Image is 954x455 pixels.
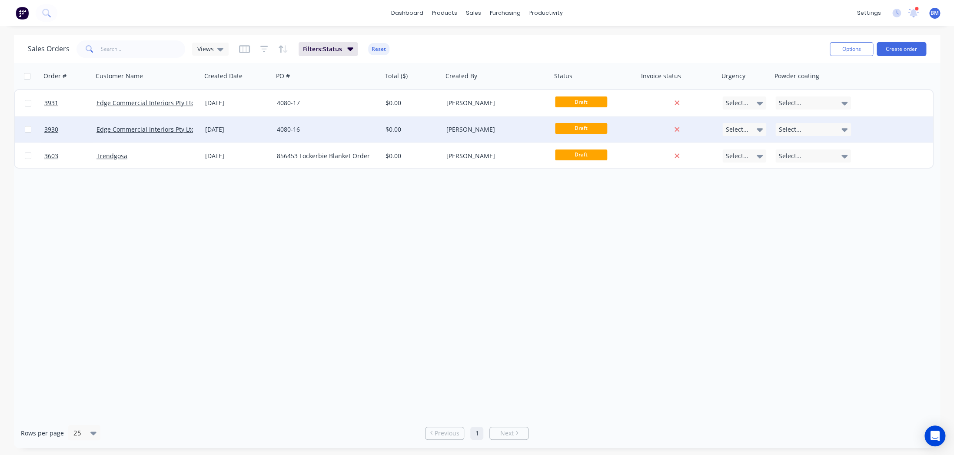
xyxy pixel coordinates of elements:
button: Filters:Status [299,42,358,56]
span: BM [931,9,939,17]
div: Open Intercom Messenger [924,425,945,446]
span: Draft [555,123,607,134]
span: Next [500,429,514,438]
span: 3931 [44,99,58,107]
div: products [428,7,462,20]
span: Select... [779,152,801,160]
h1: Sales Orders [28,45,70,53]
a: 3603 [44,143,96,169]
div: PO # [276,72,290,80]
a: Trendgosa [96,152,127,160]
div: [DATE] [205,99,270,107]
div: settings [853,7,885,20]
div: Customer Name [96,72,143,80]
a: Page 1 is your current page [470,427,483,440]
span: Select... [779,125,801,134]
span: Filters: Status [303,45,342,53]
span: Draft [555,96,607,107]
a: Next page [490,429,528,438]
div: 4080-16 [277,125,373,134]
div: [PERSON_NAME] [446,152,543,160]
div: sales [462,7,485,20]
span: Rows per page [21,429,64,438]
div: 856453 Lockerbie Blanket Order [277,152,373,160]
span: 3930 [44,125,58,134]
div: [PERSON_NAME] [446,99,543,107]
div: [PERSON_NAME] [446,125,543,134]
div: Status [554,72,572,80]
span: Views [197,44,214,53]
a: Previous page [425,429,464,438]
div: productivity [525,7,567,20]
span: Select... [726,125,748,134]
div: $0.00 [386,125,437,134]
div: [DATE] [205,125,270,134]
a: Edge Commercial Interiors Pty Ltd [96,99,195,107]
input: Search... [101,40,186,58]
div: Created Date [204,72,243,80]
div: [DATE] [205,152,270,160]
a: 3930 [44,116,96,143]
img: Factory [16,7,29,20]
a: dashboard [387,7,428,20]
div: Order # [43,72,66,80]
ul: Pagination [422,427,532,440]
span: Previous [435,429,459,438]
button: Reset [368,43,389,55]
a: Edge Commercial Interiors Pty Ltd [96,125,195,133]
button: Options [830,42,873,56]
div: 4080-17 [277,99,373,107]
a: 3931 [44,90,96,116]
div: purchasing [485,7,525,20]
span: 3603 [44,152,58,160]
span: Select... [726,99,748,107]
span: Select... [726,152,748,160]
div: Created By [445,72,477,80]
div: $0.00 [386,99,437,107]
span: Select... [779,99,801,107]
div: Total ($) [385,72,408,80]
div: Powder coating [775,72,819,80]
button: Create order [877,42,926,56]
div: Invoice status [641,72,681,80]
span: Draft [555,149,607,160]
div: $0.00 [386,152,437,160]
div: Urgency [721,72,745,80]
